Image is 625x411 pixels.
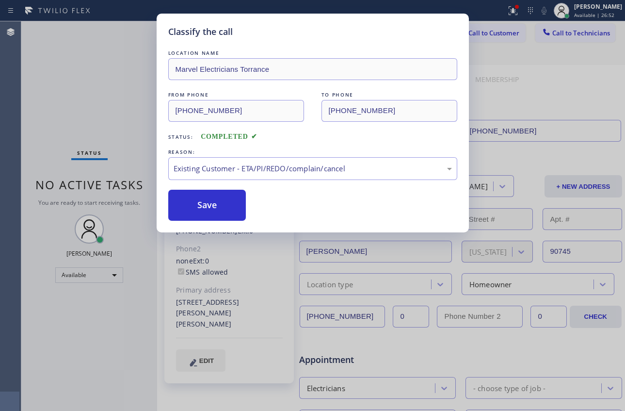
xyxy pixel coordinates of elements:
h5: Classify the call [168,25,233,38]
span: Status: [168,133,193,140]
button: Save [168,190,246,221]
input: From phone [168,100,304,122]
input: To phone [321,100,457,122]
span: COMPLETED [201,133,257,140]
div: FROM PHONE [168,90,304,100]
div: LOCATION NAME [168,48,457,58]
div: TO PHONE [321,90,457,100]
div: Existing Customer - ETA/PI/REDO/complain/cancel [174,163,452,174]
div: REASON: [168,147,457,157]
